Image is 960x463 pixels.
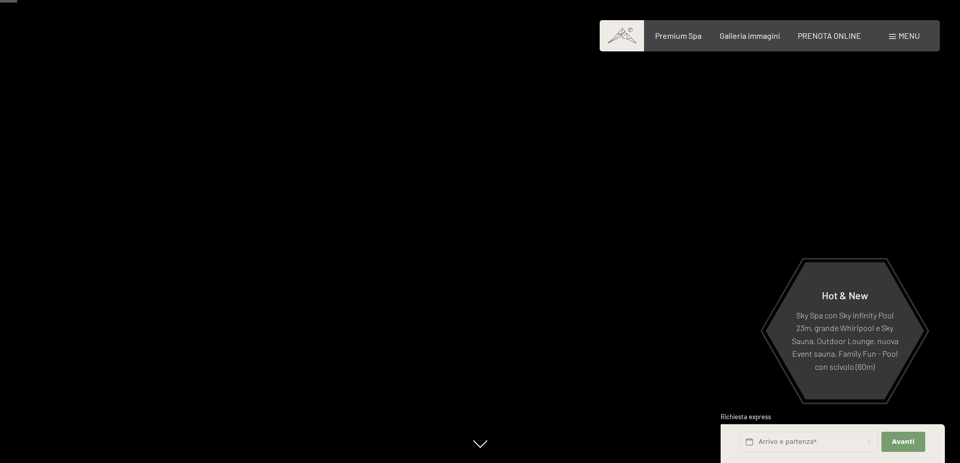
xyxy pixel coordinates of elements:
span: Avanti [892,437,915,446]
span: Menu [899,31,920,40]
a: Hot & New Sky Spa con Sky infinity Pool 23m, grande Whirlpool e Sky Sauna, Outdoor Lounge, nuova ... [765,261,925,400]
button: Avanti [881,432,925,452]
p: Sky Spa con Sky infinity Pool 23m, grande Whirlpool e Sky Sauna, Outdoor Lounge, nuova Event saun... [790,308,900,373]
span: Hot & New [822,289,868,301]
span: Richiesta express [721,413,771,421]
a: PRENOTA ONLINE [798,31,861,40]
a: Galleria immagini [720,31,780,40]
a: Premium Spa [655,31,701,40]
